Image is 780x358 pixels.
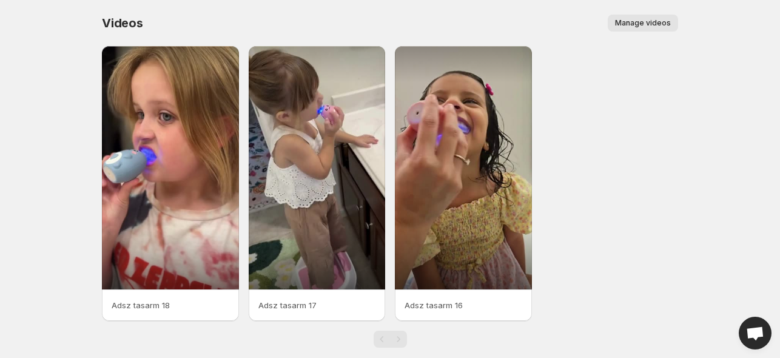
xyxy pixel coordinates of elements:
span: Manage videos [615,18,671,28]
nav: Pagination [374,331,407,348]
p: Adsz tasarm 17 [258,299,376,311]
p: Adsz tasarm 18 [112,299,229,311]
button: Manage videos [608,15,678,32]
p: Adsz tasarm 16 [405,299,522,311]
a: Open chat [739,317,772,350]
span: Videos [102,16,143,30]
